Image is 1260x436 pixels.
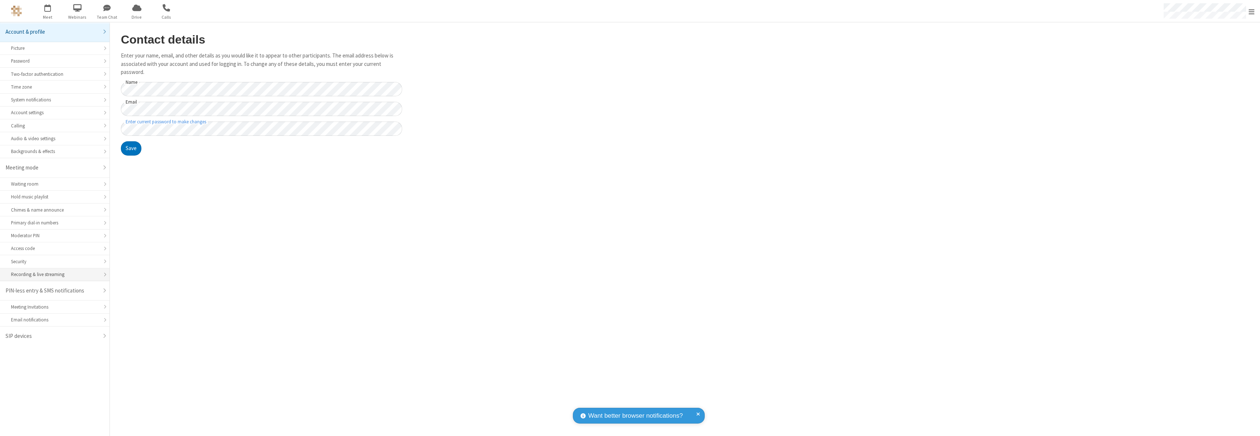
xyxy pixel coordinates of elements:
button: Save [121,141,141,156]
div: Access code [11,245,99,252]
div: Time zone [11,83,99,90]
div: Recording & live streaming [11,271,99,278]
input: Enter current password to make changes [121,122,402,136]
div: Meeting mode [5,164,99,172]
div: Calling [11,122,99,129]
div: Two-factor authentication [11,71,99,78]
div: Account & profile [5,28,99,36]
iframe: Chat [1242,417,1255,431]
div: Primary dial-in numbers [11,219,99,226]
span: Webinars [64,14,91,21]
div: Account settings [11,109,99,116]
input: Email [121,102,402,116]
div: Backgrounds & effects [11,148,99,155]
div: Waiting room [11,180,99,187]
span: Calls [153,14,180,21]
span: Want better browser notifications? [588,411,683,421]
span: Team Chat [93,14,121,21]
div: Chimes & name announce [11,206,99,213]
div: Email notifications [11,316,99,323]
span: Drive [123,14,151,21]
div: Moderator PIN [11,232,99,239]
div: Audio & video settings [11,135,99,142]
h2: Contact details [121,33,402,46]
p: Enter your name, email, and other details as you would like it to appear to other participants. T... [121,52,402,77]
div: Picture [11,45,99,52]
div: SIP devices [5,332,99,340]
img: QA Selenium DO NOT DELETE OR CHANGE [11,5,22,16]
div: System notifications [11,96,99,103]
span: Meet [34,14,62,21]
div: PIN-less entry & SMS notifications [5,287,99,295]
input: Name [121,82,402,96]
div: Security [11,258,99,265]
div: Password [11,57,99,64]
div: Hold music playlist [11,193,99,200]
div: Meeting Invitations [11,303,99,310]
